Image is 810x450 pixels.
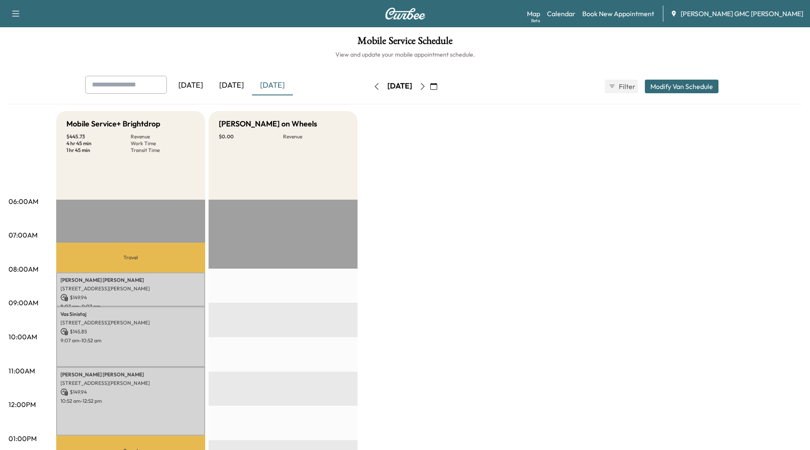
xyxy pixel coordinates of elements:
[9,366,35,376] p: 11:00AM
[60,285,201,292] p: [STREET_ADDRESS][PERSON_NAME]
[60,303,201,310] p: 8:07 am - 9:07 am
[66,140,131,147] p: 4 hr 45 min
[219,133,283,140] p: $ 0.00
[619,81,634,92] span: Filter
[9,196,38,206] p: 06:00AM
[283,133,347,140] p: Revenue
[66,133,131,140] p: $ 445.73
[60,398,201,404] p: 10:52 am - 12:52 pm
[66,118,160,130] h5: Mobile Service+ Brightdrop
[9,399,36,410] p: 12:00PM
[60,371,201,378] p: [PERSON_NAME] [PERSON_NAME]
[9,332,37,342] p: 10:00AM
[60,294,201,301] p: $ 149.94
[66,147,131,154] p: 1 hr 45 min
[60,311,201,318] p: Vas Sinistaj
[9,36,801,50] h1: Mobile Service Schedule
[131,147,195,154] p: Transit Time
[527,9,540,19] a: MapBeta
[131,140,195,147] p: Work Time
[9,230,37,240] p: 07:00AM
[387,81,412,92] div: [DATE]
[531,17,540,24] div: Beta
[60,277,201,284] p: [PERSON_NAME] [PERSON_NAME]
[9,264,38,274] p: 08:00AM
[56,243,205,272] p: Travel
[252,76,293,95] div: [DATE]
[60,328,201,335] p: $ 145.85
[219,118,317,130] h5: [PERSON_NAME] on Wheels
[60,380,201,387] p: [STREET_ADDRESS][PERSON_NAME]
[211,76,252,95] div: [DATE]
[547,9,575,19] a: Calendar
[681,9,803,19] span: [PERSON_NAME] GMC [PERSON_NAME]
[582,9,654,19] a: Book New Appointment
[170,76,211,95] div: [DATE]
[9,298,38,308] p: 09:00AM
[60,319,201,326] p: [STREET_ADDRESS][PERSON_NAME]
[645,80,718,93] button: Modify Van Schedule
[60,337,201,344] p: 9:07 am - 10:52 am
[605,80,638,93] button: Filter
[131,133,195,140] p: Revenue
[9,50,801,59] h6: View and update your mobile appointment schedule.
[9,433,37,444] p: 01:00PM
[60,388,201,396] p: $ 149.94
[385,8,426,20] img: Curbee Logo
